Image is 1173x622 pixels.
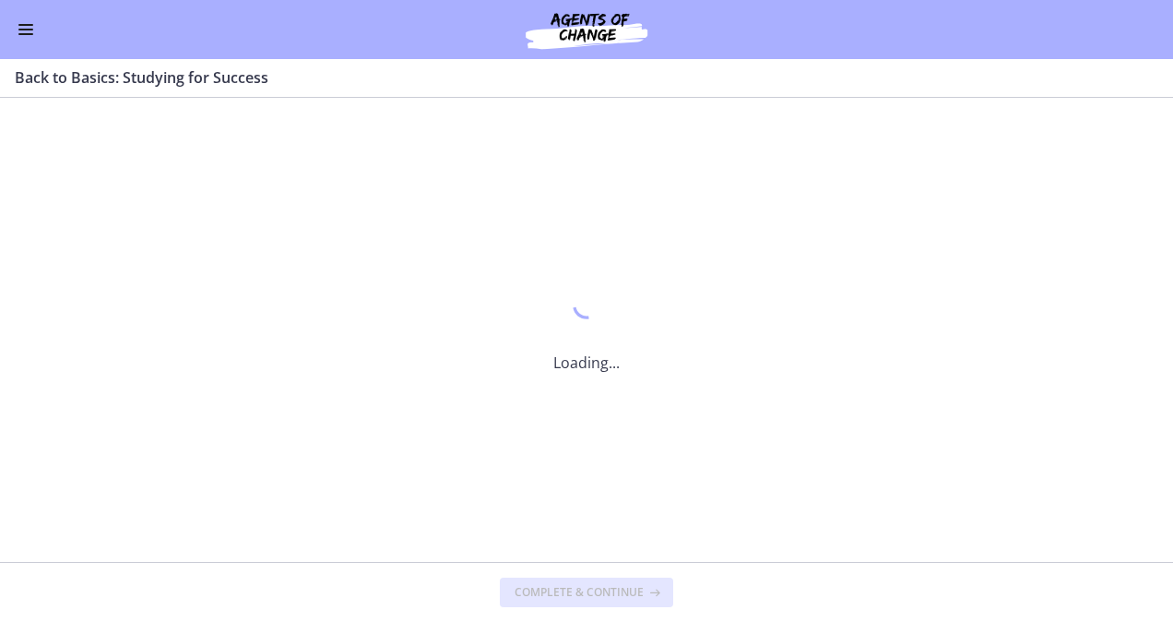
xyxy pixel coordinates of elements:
[553,287,620,329] div: 1
[15,18,37,41] button: Enable menu
[553,352,620,374] p: Loading...
[515,585,644,600] span: Complete & continue
[500,578,673,607] button: Complete & continue
[15,66,1136,89] h3: Back to Basics: Studying for Success
[476,7,697,52] img: Agents of Change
